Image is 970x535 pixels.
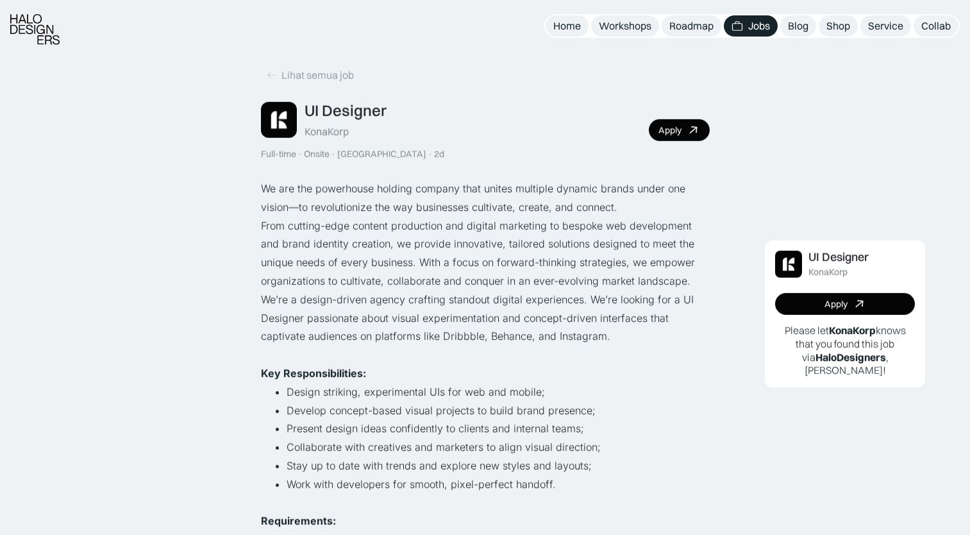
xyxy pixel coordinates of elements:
[658,124,682,135] div: Apply
[261,217,710,291] p: From cutting-edge content production and digital marketing to bespoke web development and brand i...
[305,124,349,138] div: KonaKorp
[921,19,951,33] div: Collab
[305,101,387,120] div: UI Designer
[868,19,903,33] div: Service
[331,148,336,159] div: ·
[337,148,426,159] div: [GEOGRAPHIC_DATA]
[826,19,850,33] div: Shop
[287,420,710,438] li: Present design ideas confidently to clients and internal teams;
[261,494,710,513] p: ‍
[261,65,359,86] a: Lihat semua job
[261,148,296,159] div: Full-time
[261,101,297,137] img: Job Image
[261,180,710,217] p: We are the powerhouse holding company that unites multiple dynamic brands under one vision—to rev...
[304,148,330,159] div: Onsite
[775,323,915,377] p: Please let knows that you found this job via , [PERSON_NAME]!
[815,350,885,363] b: HaloDesigners
[287,402,710,420] li: Develop concept-based visual projects to build brand presence;
[261,514,336,527] strong: Requirements:
[824,298,847,309] div: Apply
[287,383,710,402] li: Design striking, experimental UIs for web and mobile;
[780,15,816,37] a: Blog
[261,367,366,380] strong: Key Responsibilities:
[287,475,710,494] li: Work with developers for smooth, pixel-perfect handoff.
[599,19,651,33] div: Workshops
[775,250,802,277] img: Job Image
[724,15,778,37] a: Jobs
[261,291,710,346] p: We’re a design-driven agency crafting standout digital experiences. We’re looking for a UI Design...
[546,15,589,37] a: Home
[748,19,770,33] div: Jobs
[261,346,710,364] p: ‍
[828,323,875,336] b: KonaKorp
[287,457,710,475] li: Stay up to date with trends and explore new styles and layouts;
[662,15,721,37] a: Roadmap
[788,19,808,33] div: Blog
[808,266,848,277] div: KonaKorp
[649,119,710,141] a: Apply
[434,148,444,159] div: 2d
[553,19,581,33] div: Home
[281,69,354,82] div: Lihat semua job
[808,251,869,264] div: UI Designer
[819,15,858,37] a: Shop
[428,148,433,159] div: ·
[775,293,915,314] a: Apply
[914,15,958,37] a: Collab
[669,19,714,33] div: Roadmap
[860,15,911,37] a: Service
[287,438,710,457] li: Collaborate with creatives and marketers to align visual direction;
[297,148,303,159] div: ·
[591,15,659,37] a: Workshops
